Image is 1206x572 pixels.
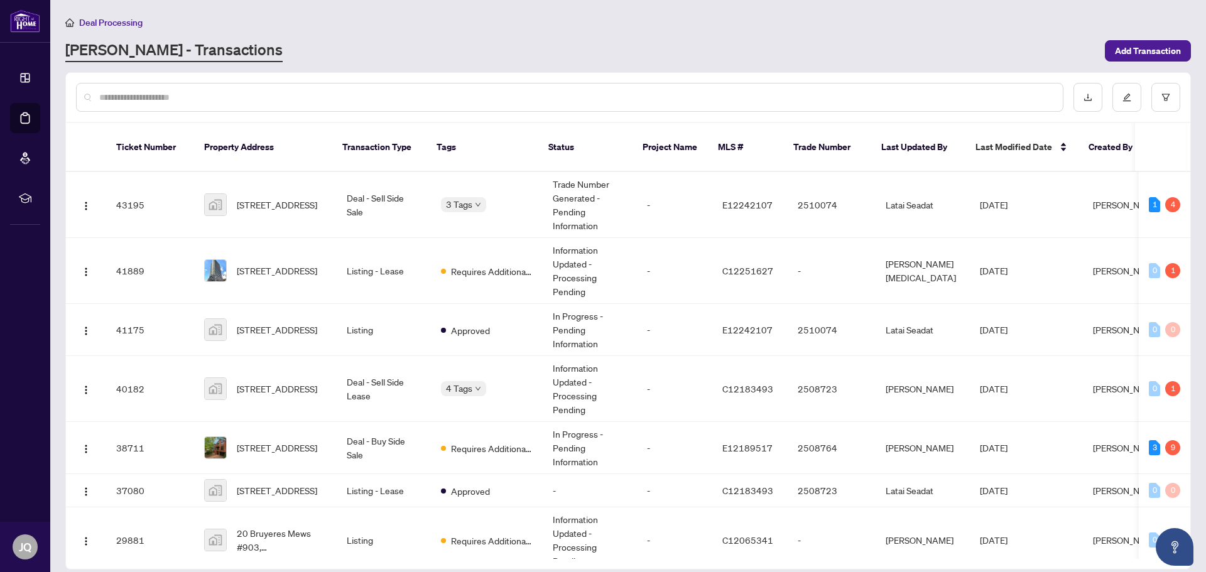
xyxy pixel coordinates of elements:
[65,18,74,27] span: home
[1165,263,1180,278] div: 1
[337,304,431,356] td: Listing
[205,194,226,215] img: thumbnail-img
[980,534,1008,546] span: [DATE]
[1165,197,1180,212] div: 4
[876,238,970,304] td: [PERSON_NAME][MEDICAL_DATA]
[205,480,226,501] img: thumbnail-img
[783,123,871,172] th: Trade Number
[76,530,96,550] button: Logo
[451,484,490,498] span: Approved
[788,356,876,422] td: 2508723
[722,383,773,394] span: C12183493
[1093,199,1161,210] span: [PERSON_NAME]
[79,17,143,28] span: Deal Processing
[337,238,431,304] td: Listing - Lease
[106,356,194,422] td: 40182
[1115,41,1181,61] span: Add Transaction
[1165,440,1180,455] div: 9
[426,123,538,172] th: Tags
[451,534,533,548] span: Requires Additional Docs
[81,536,91,546] img: Logo
[205,260,226,281] img: thumbnail-img
[1093,442,1161,453] span: [PERSON_NAME]
[876,356,970,422] td: [PERSON_NAME]
[637,422,712,474] td: -
[337,356,431,422] td: Deal - Sell Side Lease
[10,9,40,33] img: logo
[1093,265,1161,276] span: [PERSON_NAME]
[980,383,1008,394] span: [DATE]
[337,172,431,238] td: Deal - Sell Side Sale
[81,201,91,211] img: Logo
[76,480,96,500] button: Logo
[1093,534,1161,546] span: [PERSON_NAME]
[1112,83,1141,112] button: edit
[237,323,317,337] span: [STREET_ADDRESS]
[65,40,283,62] a: [PERSON_NAME] - Transactions
[451,264,533,278] span: Requires Additional Docs
[205,319,226,340] img: thumbnail-img
[1161,93,1170,102] span: filter
[106,474,194,507] td: 37080
[788,474,876,507] td: 2508723
[1084,93,1092,102] span: download
[788,238,876,304] td: -
[543,304,637,356] td: In Progress - Pending Information
[1149,440,1160,455] div: 3
[81,385,91,395] img: Logo
[1093,383,1161,394] span: [PERSON_NAME]
[76,438,96,458] button: Logo
[1122,93,1131,102] span: edit
[1156,528,1193,566] button: Open asap
[106,238,194,304] td: 41889
[237,483,317,497] span: [STREET_ADDRESS]
[76,379,96,399] button: Logo
[876,422,970,474] td: [PERSON_NAME]
[237,526,327,554] span: 20 Bruyeres Mews #903, [GEOGRAPHIC_DATA], [GEOGRAPHIC_DATA], [GEOGRAPHIC_DATA]
[446,381,472,396] span: 4 Tags
[1093,324,1161,335] span: [PERSON_NAME]
[722,534,773,546] span: C12065341
[446,197,472,212] span: 3 Tags
[81,267,91,277] img: Logo
[876,304,970,356] td: Latai Seadat
[194,123,332,172] th: Property Address
[871,123,965,172] th: Last Updated By
[1105,40,1191,62] button: Add Transaction
[106,123,194,172] th: Ticket Number
[76,195,96,215] button: Logo
[543,356,637,422] td: Information Updated - Processing Pending
[205,437,226,458] img: thumbnail-img
[1073,83,1102,112] button: download
[81,444,91,454] img: Logo
[543,238,637,304] td: Information Updated - Processing Pending
[205,378,226,399] img: thumbnail-img
[1149,483,1160,498] div: 0
[76,320,96,340] button: Logo
[1149,381,1160,396] div: 0
[475,202,481,208] span: down
[1093,485,1161,496] span: [PERSON_NAME]
[543,422,637,474] td: In Progress - Pending Information
[543,474,637,507] td: -
[722,485,773,496] span: C12183493
[708,123,783,172] th: MLS #
[722,442,773,453] span: E12189517
[237,382,317,396] span: [STREET_ADDRESS]
[337,422,431,474] td: Deal - Buy Side Sale
[637,474,712,507] td: -
[1149,322,1160,337] div: 0
[106,172,194,238] td: 43195
[332,123,426,172] th: Transaction Type
[722,265,773,276] span: C12251627
[1149,532,1160,548] div: 0
[788,172,876,238] td: 2510074
[237,264,317,278] span: [STREET_ADDRESS]
[637,172,712,238] td: -
[980,442,1008,453] span: [DATE]
[1078,123,1154,172] th: Created By
[1149,197,1160,212] div: 1
[81,487,91,497] img: Logo
[538,123,633,172] th: Status
[81,326,91,336] img: Logo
